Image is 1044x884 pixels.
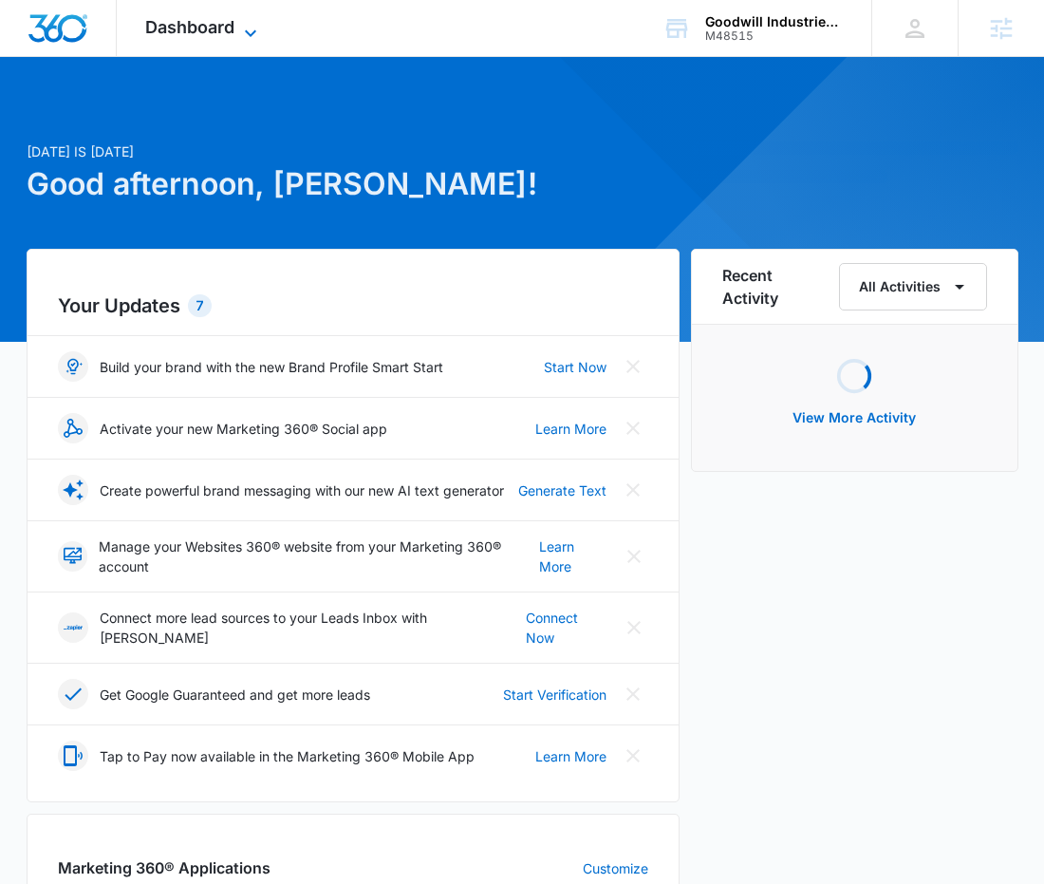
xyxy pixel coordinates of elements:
[100,746,475,766] p: Tap to Pay now available in the Marketing 360® Mobile App
[27,141,680,161] p: [DATE] is [DATE]
[618,741,648,771] button: Close
[618,475,648,505] button: Close
[705,14,844,29] div: account name
[526,608,607,648] a: Connect Now
[58,856,270,879] h2: Marketing 360® Applications
[618,351,648,382] button: Close
[145,17,234,37] span: Dashboard
[100,357,443,377] p: Build your brand with the new Brand Profile Smart Start
[100,608,526,648] p: Connect more lead sources to your Leads Inbox with [PERSON_NAME]
[99,536,539,576] p: Manage your Websites 360® website from your Marketing 360® account
[27,161,680,207] h1: Good afternoon, [PERSON_NAME]!
[100,419,387,439] p: Activate your new Marketing 360® Social app
[544,357,606,377] a: Start Now
[58,292,649,320] h2: Your Updates
[518,480,606,500] a: Generate Text
[839,263,986,310] button: All Activities
[188,294,212,317] div: 7
[774,395,935,441] button: View More Activity
[535,419,606,439] a: Learn More
[722,264,831,310] h6: Recent Activity
[535,746,606,766] a: Learn More
[503,685,606,705] a: Start Verification
[100,480,504,500] p: Create powerful brand messaging with our new AI text generator
[618,413,648,443] button: Close
[619,541,648,572] button: Close
[618,679,648,709] button: Close
[619,612,648,643] button: Close
[100,685,370,705] p: Get Google Guaranteed and get more leads
[539,536,607,576] a: Learn More
[583,858,648,878] a: Customize
[705,29,844,43] div: account id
